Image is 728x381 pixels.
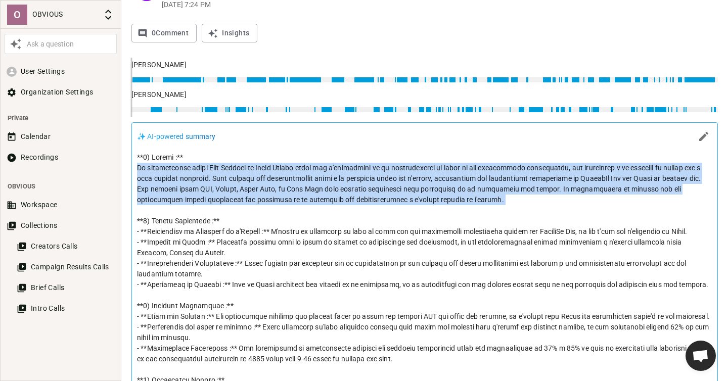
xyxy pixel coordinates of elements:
[5,127,117,146] button: Calendar
[131,24,197,42] button: 0Comment
[5,148,117,167] button: Recordings
[15,258,117,276] button: Campaign Results Calls
[202,24,257,42] button: Insights
[5,177,117,196] li: OBVIOUS
[5,196,117,214] button: Workspace
[7,5,27,25] div: O
[5,62,117,81] button: User Settings
[15,299,117,318] button: Intro Calls
[7,35,24,53] button: Awesile Icon
[15,237,117,256] button: Creators Calls
[5,83,117,102] button: Organization Settings
[32,9,98,20] p: OBVIOUS
[24,39,114,50] div: Ask a question
[5,216,117,235] button: Collections
[137,131,216,142] p: ✨ AI-powered summary
[15,278,117,297] button: Brief Calls
[686,341,716,371] div: Ouvrir le chat
[5,109,117,127] li: Private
